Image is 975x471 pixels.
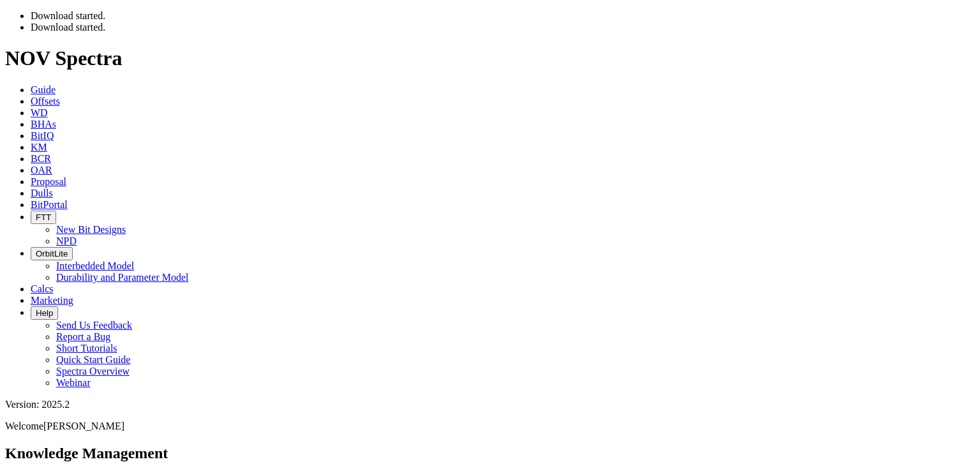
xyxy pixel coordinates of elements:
[31,119,56,130] a: BHAs
[36,213,51,222] span: FTT
[31,295,73,306] a: Marketing
[5,399,970,410] div: Version: 2025.2
[31,247,73,260] button: OrbitLite
[56,272,189,283] a: Durability and Parameter Model
[31,176,66,187] a: Proposal
[56,224,126,235] a: New Bit Designs
[56,377,91,388] a: Webinar
[36,249,68,258] span: OrbitLite
[5,47,970,70] h1: NOV Spectra
[56,320,132,331] a: Send Us Feedback
[31,188,53,198] a: Dulls
[56,235,77,246] a: NPD
[31,96,60,107] a: Offsets
[31,199,68,210] a: BitPortal
[31,130,54,141] a: BitIQ
[43,421,124,431] span: [PERSON_NAME]
[31,22,105,33] span: Download started.
[56,331,110,342] a: Report a Bug
[31,142,47,153] a: KM
[36,308,53,318] span: Help
[31,283,54,294] a: Calcs
[31,107,48,118] a: WD
[5,445,970,462] h2: Knowledge Management
[31,165,52,176] a: OAR
[31,153,51,164] a: BCR
[56,366,130,377] a: Spectra Overview
[56,260,134,271] a: Interbedded Model
[56,354,130,365] a: Quick Start Guide
[31,10,105,21] span: Download started.
[5,421,970,432] p: Welcome
[31,84,56,95] a: Guide
[56,343,117,354] a: Short Tutorials
[31,211,56,224] button: FTT
[31,306,58,320] button: Help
